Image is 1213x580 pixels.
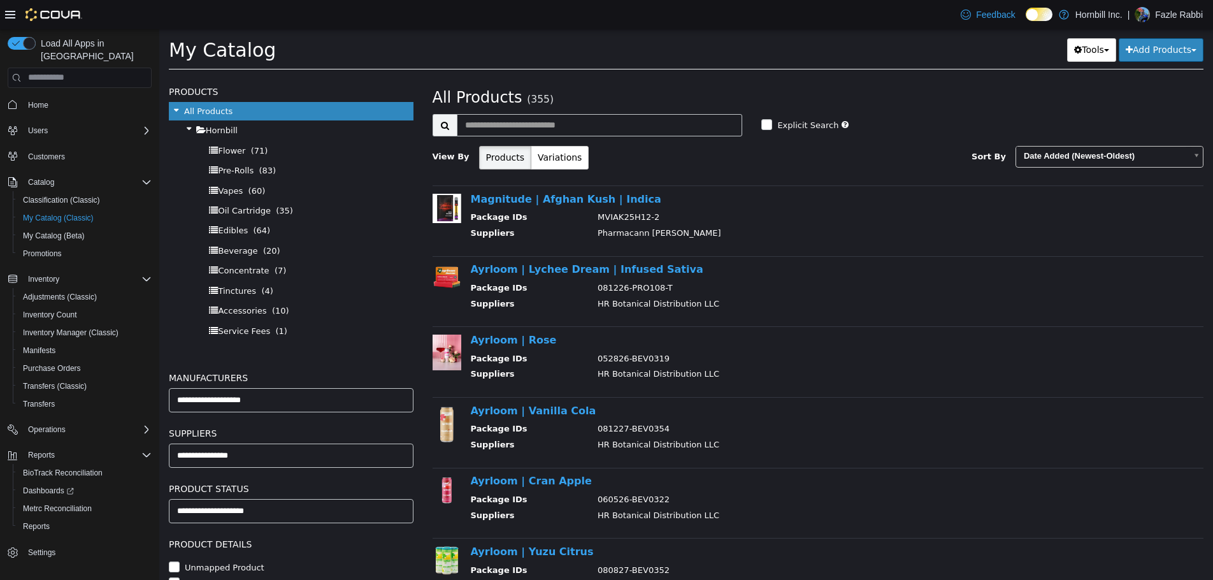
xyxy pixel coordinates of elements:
h5: Suppliers [10,396,254,412]
th: Package IDs [312,464,429,480]
span: (20) [104,217,121,226]
span: Concentrate [59,236,110,246]
img: 150 [273,376,302,415]
a: Magnitude | Afghan Kush | Indica [312,164,502,176]
button: Transfers [13,395,157,413]
a: My Catalog (Classic) [18,210,99,226]
span: Reports [23,447,152,463]
a: Transfers [18,396,60,412]
span: Classification (Classic) [23,195,100,205]
button: Operations [3,421,157,439]
span: Users [23,123,152,138]
td: 060526-BEV0322 [429,464,1017,480]
label: Available by Dropship [22,548,115,561]
span: (71) [92,117,109,126]
a: Inventory Manager (Classic) [18,325,124,340]
img: 150 [273,517,302,546]
button: Variations [371,117,429,140]
span: My Catalog (Beta) [23,231,85,241]
button: Users [3,122,157,140]
span: (7) [115,236,127,246]
a: Promotions [18,246,67,261]
span: My Catalog (Classic) [23,213,94,223]
button: Products [320,117,372,140]
p: Hornbill Inc. [1075,7,1123,22]
span: Settings [28,547,55,558]
span: Load All Apps in [GEOGRAPHIC_DATA] [36,37,152,62]
span: Purchase Orders [18,361,152,376]
a: Adjustments (Classic) [18,289,102,305]
span: All Products [273,59,363,77]
a: Dashboards [13,482,157,500]
span: Transfers (Classic) [23,381,87,391]
span: Dashboards [18,483,152,498]
button: Classification (Classic) [13,191,157,209]
span: Users [28,126,48,136]
span: Inventory Count [18,307,152,323]
a: Classification (Classic) [18,192,105,208]
td: Pharmacann [PERSON_NAME] [429,198,1017,214]
a: My Catalog (Beta) [18,228,90,243]
span: Manifests [18,343,152,358]
th: Suppliers [312,268,429,284]
th: Package IDs [312,323,429,339]
h5: Product Status [10,452,254,467]
button: Tools [908,9,957,33]
a: Ayrloom | Lychee Dream | Infused Sativa [312,234,544,246]
button: Transfers (Classic) [13,377,157,395]
td: HR Botanical Distribution LLC [429,338,1017,354]
img: 150 [273,447,302,475]
button: Customers [3,147,157,166]
td: HR Botanical Distribution LLC [429,550,1017,566]
img: 150 [273,305,302,341]
span: (35) [117,177,134,186]
a: Date Added (Newest-Oldest) [856,117,1044,138]
span: All Products [25,77,73,87]
span: Settings [23,544,152,560]
a: Purchase Orders [18,361,86,376]
span: Vapes [59,157,83,166]
span: Service Fees [59,297,111,307]
span: Reports [28,450,55,460]
img: Cova [25,8,82,21]
td: 081227-BEV0354 [429,393,1017,409]
td: HR Botanical Distribution LLC [429,268,1017,284]
span: Promotions [23,249,62,259]
span: Inventory Manager (Classic) [18,325,152,340]
span: Inventory [23,272,152,287]
span: Inventory Manager (Classic) [23,328,118,338]
span: Feedback [976,8,1015,21]
span: Metrc Reconciliation [18,501,152,516]
span: Reports [18,519,152,534]
span: Inventory Count [23,310,77,320]
label: Unmapped Product [22,532,105,545]
span: My Catalog (Classic) [18,210,152,226]
a: Transfers (Classic) [18,379,92,394]
span: Operations [23,422,152,437]
span: Home [23,97,152,113]
span: Adjustments (Classic) [18,289,152,305]
span: Edibles [59,196,89,206]
th: Suppliers [312,480,429,496]
a: Dashboards [18,483,79,498]
span: Hornbill [47,96,78,106]
a: Ayrloom | Vanilla Cola [312,375,437,388]
img: 150 [273,235,302,261]
td: HR Botanical Distribution LLC [429,409,1017,425]
span: (1) [116,297,127,307]
p: | [1128,7,1130,22]
span: Home [28,100,48,110]
button: Promotions [13,245,157,263]
input: Dark Mode [1026,8,1052,21]
span: Customers [23,149,152,164]
a: Home [23,98,54,113]
p: Fazle Rabbi [1155,7,1203,22]
span: Beverage [59,217,98,226]
span: Catalog [28,177,54,187]
span: (4) [102,257,113,266]
span: Catalog [23,175,152,190]
button: BioTrack Reconciliation [13,464,157,482]
td: HR Botanical Distribution LLC [429,480,1017,496]
a: Ayrloom | Rose [312,305,398,317]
